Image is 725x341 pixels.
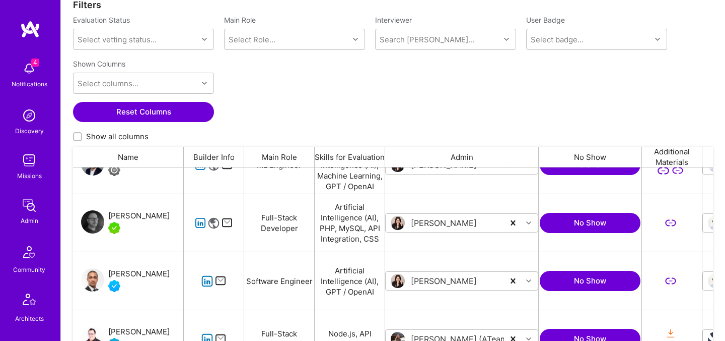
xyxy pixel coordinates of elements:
a: User Avatar[PERSON_NAME]A.Teamer in Residence [81,210,170,236]
img: Architects [17,289,41,313]
i: icon LinkSecondary [665,217,676,229]
div: Select Role... [229,34,275,45]
div: [PERSON_NAME] [108,210,170,222]
div: [PERSON_NAME] [108,326,170,338]
div: No Show [539,147,642,167]
div: Select badge... [531,34,584,45]
div: Architects [15,313,44,324]
img: User Avatar [708,274,722,288]
i: icon Mail [215,275,227,287]
div: Select columns... [78,78,138,89]
img: logo [20,20,40,38]
div: Discovery [15,126,44,136]
i: icon linkedIn [201,275,213,287]
label: User Badge [526,15,565,25]
i: icon Chevron [504,37,509,42]
i: icon linkedIn [195,217,206,229]
div: Software Engineer [244,252,315,310]
label: Shown Columns [73,59,125,69]
i: icon LinkSecondary [658,165,669,177]
div: Search [PERSON_NAME]... [380,34,474,45]
i: icon OrangeDownload [665,328,676,339]
img: User Avatar [391,274,405,288]
img: User Avatar [81,268,104,292]
label: Main Role [224,15,365,25]
img: teamwork [19,150,39,170]
div: Notifications [12,79,47,89]
i: icon Mail [222,217,233,229]
button: Reset Columns [73,102,214,122]
span: 4 [31,59,39,67]
i: icon Chevron [526,220,531,225]
img: admin teamwork [19,195,39,215]
div: Full-Stack Developer [244,194,315,252]
div: Skills for Evaluation [315,147,385,167]
img: A.Teamer in Residence [108,222,120,234]
label: Evaluation Status [73,15,130,25]
a: User Avatar[PERSON_NAME]Vetted A.Teamer [81,268,170,294]
i: icon Chevron [526,278,531,283]
div: Artificial Intelligence (AI), PHP, MySQL, API Integration, CSS [315,194,385,252]
div: Additional Materials [642,147,702,167]
i: icon Chevron [655,37,660,42]
div: Missions [17,170,42,181]
i: icon Chevron [202,37,207,42]
i: icon Website [208,217,220,229]
img: discovery [19,105,39,126]
img: Limited Access [108,164,120,176]
div: Admin [21,215,38,226]
span: Show all columns [86,131,149,142]
i: icon Chevron [353,37,358,42]
button: No Show [540,213,640,233]
div: Main Role [244,147,315,167]
img: Vetted A.Teamer [108,280,120,292]
img: Community [17,240,41,264]
div: [PERSON_NAME] [108,268,170,280]
img: User Avatar [391,216,405,230]
img: User Avatar [708,216,722,230]
i: icon LinkSecondary [672,165,684,177]
img: User Avatar [81,210,104,234]
i: icon LinkSecondary [665,275,676,287]
button: No Show [540,271,640,291]
i: icon Chevron [202,81,207,86]
div: Community [13,264,45,275]
div: Builder Info [184,147,244,167]
div: Name [73,147,184,167]
label: Interviewer [375,15,516,25]
div: Select vetting status... [78,34,157,45]
div: Artificial Intelligence (AI), GPT / OpenAI [315,252,385,310]
div: Admin [385,147,539,167]
img: bell [19,59,39,79]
